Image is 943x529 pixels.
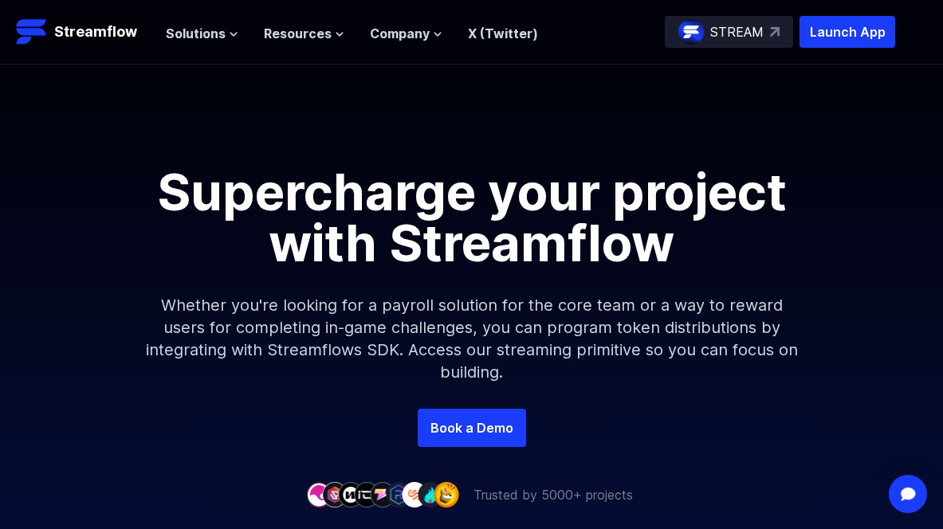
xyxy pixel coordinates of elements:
[370,24,430,43] span: Company
[166,24,226,43] span: Solutions
[338,482,363,507] img: company-3
[386,482,411,507] img: company-6
[418,482,443,507] img: company-8
[468,25,538,41] a: X (Twitter)
[770,27,780,37] img: top-right-arrow.svg
[264,24,344,43] button: Resources
[665,16,793,48] a: STREAM
[370,482,395,507] img: company-5
[370,24,442,43] button: Company
[113,167,831,268] h1: Supercharge your project with Streamflow
[306,482,332,507] img: company-1
[54,21,137,43] p: Streamflow
[418,409,526,447] a: Book a Demo
[322,482,348,507] img: company-2
[473,485,633,504] p: Trusted by 5000+ projects
[800,16,895,48] button: Launch App
[16,16,48,48] img: Streamflow Logo
[166,24,238,43] button: Solutions
[264,24,332,43] span: Resources
[402,482,427,507] img: company-7
[678,19,704,45] img: streamflow-logo-circle.png
[354,482,379,507] img: company-4
[16,16,150,48] a: Streamflow
[889,475,927,513] div: Open Intercom Messenger
[434,482,459,507] img: company-9
[129,268,815,409] p: Whether you're looking for a payroll solution for the core team or a way to reward users for comp...
[710,22,764,41] p: STREAM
